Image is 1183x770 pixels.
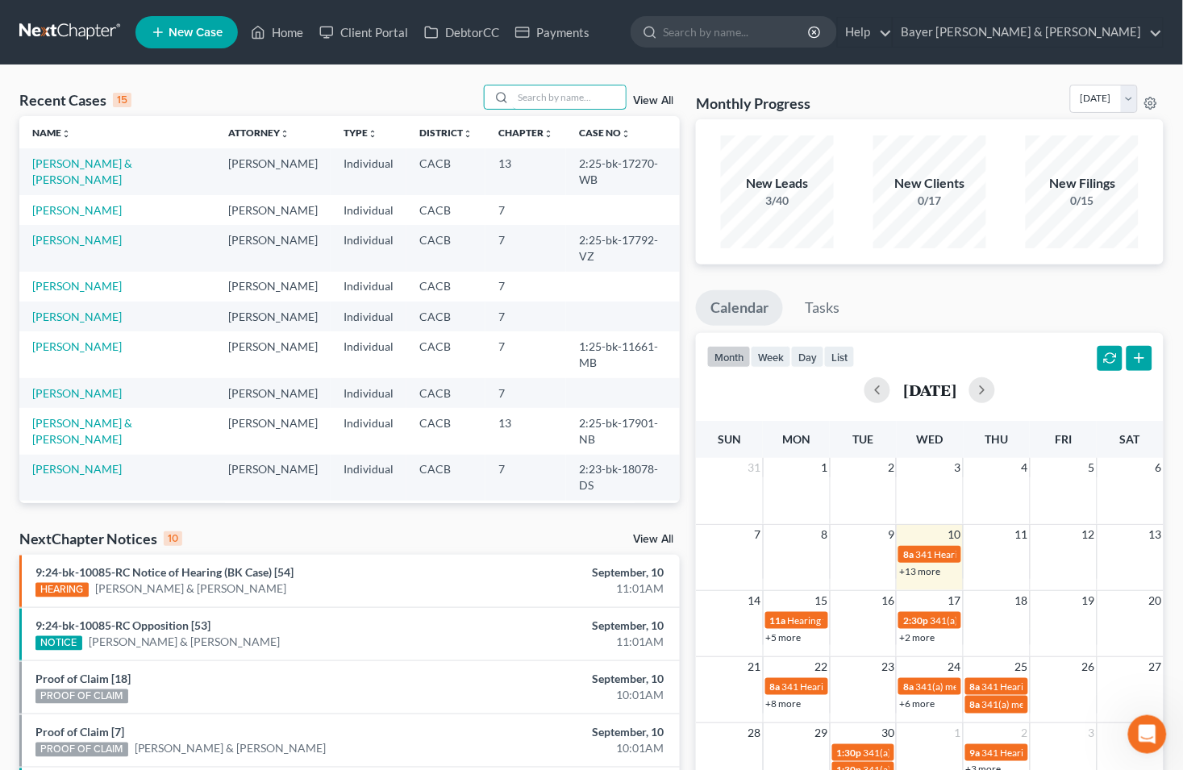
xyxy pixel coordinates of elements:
[864,747,1019,759] span: 341(a) meeting for [PERSON_NAME]
[985,432,1008,446] span: Thu
[1081,591,1097,610] span: 19
[331,331,406,377] td: Individual
[406,225,485,271] td: CACB
[899,631,935,643] a: +2 more
[953,723,963,743] span: 1
[766,697,802,710] a: +8 more
[1014,657,1030,676] span: 25
[899,565,940,577] a: +13 more
[406,195,485,225] td: CACB
[1020,723,1030,743] span: 2
[485,501,566,531] td: 7
[14,494,309,522] textarea: Message…
[102,528,115,541] button: Start recording
[507,18,598,47] a: Payments
[747,657,763,676] span: 21
[970,698,981,710] span: 8a
[917,432,943,446] span: Wed
[947,657,963,676] span: 24
[13,127,310,364] div: Emma says…
[13,127,265,328] div: In observance of[DATE],the NextChapter team will be out of office on[DATE]. Our team will be unav...
[406,331,485,377] td: CACB
[544,129,553,139] i: unfold_more
[1128,715,1167,754] iframe: Intercom live chat
[35,672,131,685] a: Proof of Claim [18]
[78,20,110,36] p: Active
[465,581,664,597] div: 11:01AM
[566,331,680,377] td: 1:25-bk-11661-MB
[824,346,855,368] button: list
[419,127,473,139] a: Districtunfold_more
[416,18,507,47] a: DebtorCC
[120,137,168,150] b: [DATE],
[663,17,810,47] input: Search by name...
[215,302,331,331] td: [PERSON_NAME]
[899,697,935,710] a: +6 more
[465,724,664,740] div: September, 10
[35,636,82,651] div: NOTICE
[164,531,182,546] div: 10
[915,681,1156,693] span: 341(a) meeting for [PERSON_NAME] & [PERSON_NAME]
[696,94,810,113] h3: Monthly Progress
[215,331,331,377] td: [PERSON_NAME]
[770,614,786,626] span: 11a
[215,148,331,194] td: [PERSON_NAME]
[873,174,986,193] div: New Clients
[718,432,741,446] span: Sun
[1081,525,1097,544] span: 12
[498,127,553,139] a: Chapterunfold_more
[696,290,783,326] a: Calendar
[1055,432,1072,446] span: Fri
[215,408,331,454] td: [PERSON_NAME]
[95,581,287,597] a: [PERSON_NAME] & [PERSON_NAME]
[35,689,128,704] div: PROOF OF CLAIM
[32,416,132,446] a: [PERSON_NAME] & [PERSON_NAME]
[35,565,294,579] a: 9:24-bk-10085-RC Notice of Hearing (BK Case) [54]
[621,129,631,139] i: unfold_more
[26,255,252,318] div: We encourage you to use the to answer any questions and we will respond to any unanswered inquiri...
[485,225,566,271] td: 7
[903,548,914,560] span: 8a
[311,18,416,47] a: Client Portal
[215,195,331,225] td: [PERSON_NAME]
[814,657,830,676] span: 22
[782,432,810,446] span: Mon
[485,408,566,454] td: 13
[406,455,485,501] td: CACB
[1087,723,1097,743] span: 3
[790,290,854,326] a: Tasks
[1120,432,1140,446] span: Sat
[331,148,406,194] td: Individual
[406,501,485,531] td: CACB
[970,681,981,693] span: 8a
[331,225,406,271] td: Individual
[40,169,82,181] b: [DATE]
[32,386,122,400] a: [PERSON_NAME]
[747,458,763,477] span: 31
[788,614,914,626] span: Hearing for [PERSON_NAME]
[814,591,830,610] span: 15
[10,6,41,37] button: go back
[215,272,331,302] td: [PERSON_NAME]
[32,233,122,247] a: [PERSON_NAME]
[633,534,673,545] a: View All
[277,522,302,547] button: Send a message…
[566,408,680,454] td: 2:25-bk-17901-NB
[35,725,124,739] a: Proof of Claim [7]
[721,174,834,193] div: New Leads
[886,525,896,544] span: 9
[852,432,873,446] span: Tue
[751,346,791,368] button: week
[32,310,122,323] a: [PERSON_NAME]
[747,591,763,610] span: 14
[331,501,406,531] td: Individual
[32,339,122,353] a: [PERSON_NAME]
[35,618,210,632] a: 9:24-bk-10085-RC Opposition [53]
[880,657,896,676] span: 23
[873,193,986,209] div: 0/17
[406,408,485,454] td: CACB
[982,698,1138,710] span: 341(a) meeting for [PERSON_NAME]
[465,618,664,634] div: September, 10
[465,740,664,756] div: 10:01AM
[26,136,252,247] div: In observance of the NextChapter team will be out of office on . Our team will be unavailable for...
